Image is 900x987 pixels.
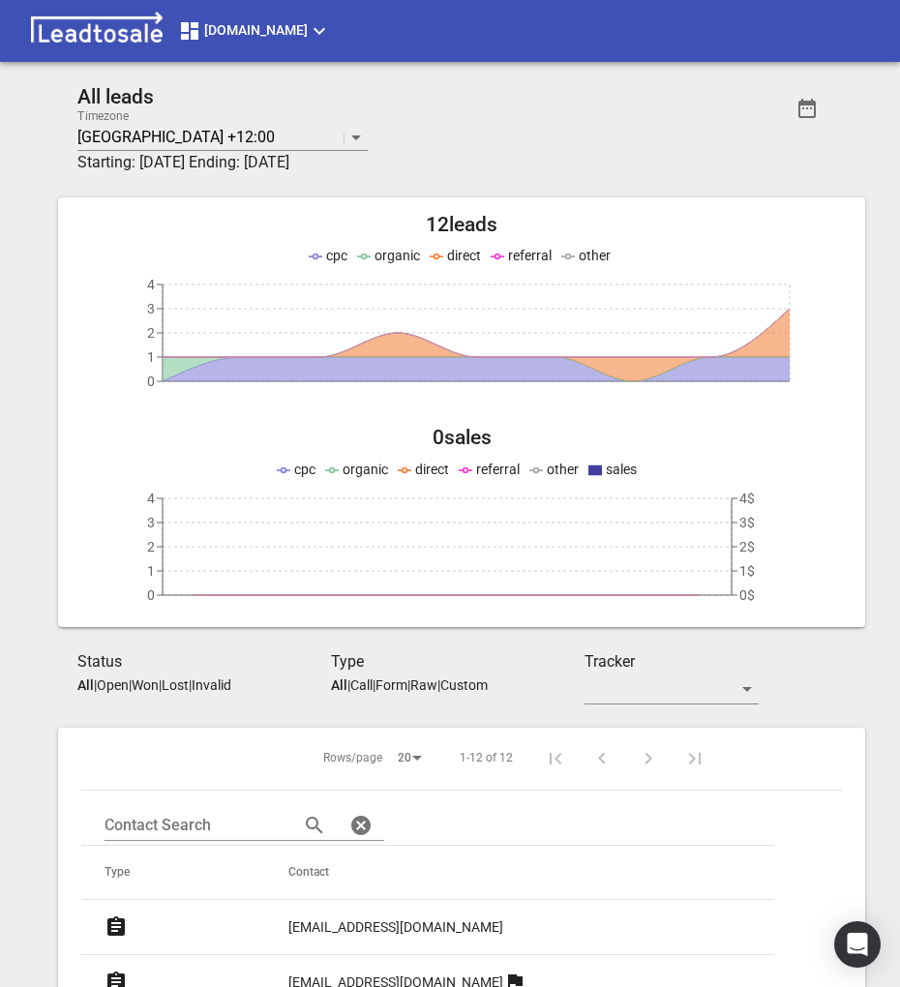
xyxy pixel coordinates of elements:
span: | [437,677,440,693]
tspan: 1$ [739,562,755,578]
tspan: 0 [147,586,155,602]
p: Form [375,677,407,693]
span: 1-12 of 12 [460,750,513,766]
tspan: 0 [147,374,155,389]
p: Won [132,677,159,693]
tspan: 1 [147,349,155,365]
span: | [129,677,132,693]
label: Timezone [77,110,129,122]
th: Contact [265,845,774,899]
tspan: 3 [147,514,155,529]
p: Lost [162,677,189,693]
span: | [159,677,162,693]
h3: Type [331,650,569,673]
button: Date Range [784,85,830,132]
span: other [579,248,611,263]
p: Invalid [192,677,231,693]
span: other [547,462,579,477]
tspan: 2 [147,325,155,341]
svg: Form [105,915,128,939]
span: referral [476,462,520,477]
p: Raw [410,677,437,693]
span: cpc [326,248,347,263]
span: cpc [294,462,315,477]
span: organic [375,248,420,263]
p: Open [97,677,129,693]
aside: All [331,677,347,693]
tspan: 2 [147,538,155,553]
p: Call [350,677,373,693]
button: [DOMAIN_NAME] [170,12,339,50]
h2: 0 sales [81,426,842,450]
p: [EMAIL_ADDRESS][DOMAIN_NAME] [288,917,503,938]
tspan: 2$ [739,538,755,553]
tspan: 4 [147,490,155,505]
div: 20 [390,745,429,771]
span: | [373,677,375,693]
tspan: 0$ [739,586,755,602]
span: referral [508,248,552,263]
h3: Status [77,650,315,673]
span: | [94,677,97,693]
tspan: 4$ [739,490,755,505]
p: [GEOGRAPHIC_DATA] +12:00 [77,126,275,148]
th: Type [81,845,265,899]
p: Custom [440,677,488,693]
h2: 12 leads [81,213,842,237]
span: organic [343,462,388,477]
a: [EMAIL_ADDRESS][DOMAIN_NAME] [288,904,503,951]
span: | [407,677,410,693]
span: | [347,677,350,693]
tspan: 3$ [739,514,755,529]
span: sales [606,462,637,477]
h3: Tracker [585,650,760,673]
h2: All leads [77,85,633,109]
img: logo [23,12,170,50]
span: | [189,677,192,693]
h3: Starting: [DATE] Ending: [DATE] [77,151,633,174]
span: Rows/page [323,750,382,766]
tspan: 1 [147,562,155,578]
span: [DOMAIN_NAME] [178,19,331,43]
span: direct [447,248,481,263]
div: Open Intercom Messenger [834,921,881,968]
span: direct [415,462,449,477]
tspan: 3 [147,301,155,316]
aside: All [77,677,94,693]
tspan: 4 [147,277,155,292]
